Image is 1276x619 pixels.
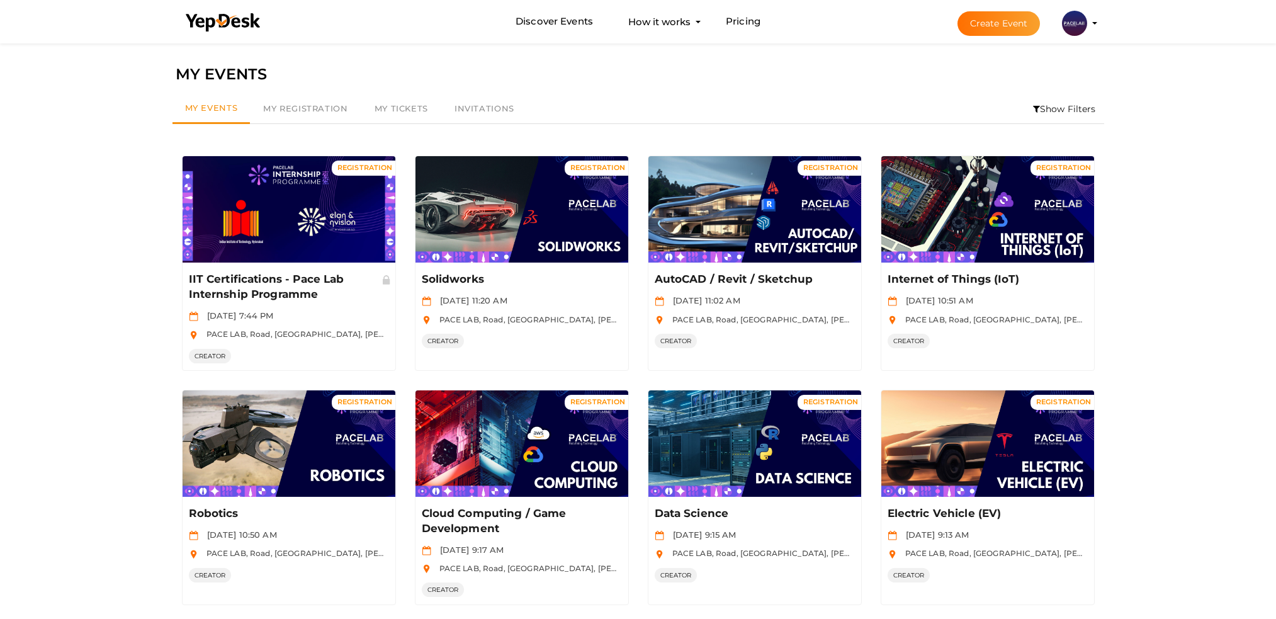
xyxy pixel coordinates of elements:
span: CREATOR [655,334,697,348]
span: CREATOR [655,568,697,582]
p: Robotics [189,506,385,521]
a: Invitations [441,94,528,123]
img: location.svg [888,315,897,325]
span: [DATE] 10:50 AM [201,530,277,540]
p: IIT Certifications - Pace Lab Internship Programme [189,272,385,302]
span: CREATOR [189,568,232,582]
p: Internet of Things (IoT) [888,272,1084,287]
span: CREATOR [189,349,232,363]
span: PACE LAB, Road, [GEOGRAPHIC_DATA], [PERSON_NAME][GEOGRAPHIC_DATA], [GEOGRAPHIC_DATA], [GEOGRAPHIC... [433,315,1114,324]
p: Data Science [655,506,851,521]
img: calendar.svg [189,312,198,321]
img: location.svg [888,550,897,559]
p: Cloud Computing / Game Development [422,506,618,537]
a: My Tickets [361,94,441,123]
img: location.svg [189,331,198,340]
p: Solidworks [422,272,618,287]
span: CREATOR [422,334,465,348]
a: Pricing [726,10,760,33]
img: location.svg [189,550,198,559]
span: [DATE] 11:20 AM [434,295,507,305]
img: calendar.svg [422,546,431,555]
span: CREATOR [888,568,930,582]
img: calendar.svg [422,297,431,306]
li: Show Filters [1025,94,1104,123]
p: Electric Vehicle (EV) [888,506,1084,521]
button: Create Event [957,11,1041,36]
span: My Registration [263,103,347,113]
span: PACE LAB, Road, [GEOGRAPHIC_DATA], [PERSON_NAME][GEOGRAPHIC_DATA], [GEOGRAPHIC_DATA], [GEOGRAPHIC... [200,329,881,339]
img: calendar.svg [655,297,664,306]
a: My Events [172,94,251,124]
a: Discover Events [516,10,593,33]
span: Invitations [455,103,514,113]
span: [DATE] 9:17 AM [434,545,504,555]
span: [DATE] 10:51 AM [900,295,973,305]
span: [DATE] 7:44 PM [201,310,274,321]
img: location.svg [422,315,431,325]
span: My Tickets [375,103,428,113]
img: location.svg [422,564,431,574]
span: PACE LAB, Road, [GEOGRAPHIC_DATA], [PERSON_NAME][GEOGRAPHIC_DATA], [GEOGRAPHIC_DATA], [GEOGRAPHIC... [200,548,881,558]
img: calendar.svg [655,531,664,540]
img: location.svg [655,550,664,559]
span: CREATOR [888,334,930,348]
span: [DATE] 9:15 AM [667,530,737,540]
img: calendar.svg [189,531,198,540]
span: [DATE] 11:02 AM [667,295,740,305]
img: calendar.svg [888,297,897,306]
span: CREATOR [422,582,465,597]
img: ACg8ocL0kAMv6lbQGkAvZffMI2AGMQOEcunBVH5P4FVoqBXGP4BOzjY=s100 [1062,11,1087,36]
a: My Registration [250,94,361,123]
div: MY EVENTS [176,62,1101,86]
img: location.svg [655,315,664,325]
p: AutoCAD / Revit / Sketchup [655,272,851,287]
span: My Events [185,103,238,113]
img: calendar.svg [888,531,897,540]
span: PACE LAB, Road, [GEOGRAPHIC_DATA], [PERSON_NAME][GEOGRAPHIC_DATA], [GEOGRAPHIC_DATA], [GEOGRAPHIC... [433,564,1114,573]
span: [DATE] 9:13 AM [900,530,969,540]
button: How it works [624,10,694,33]
img: Private Event [381,274,392,285]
